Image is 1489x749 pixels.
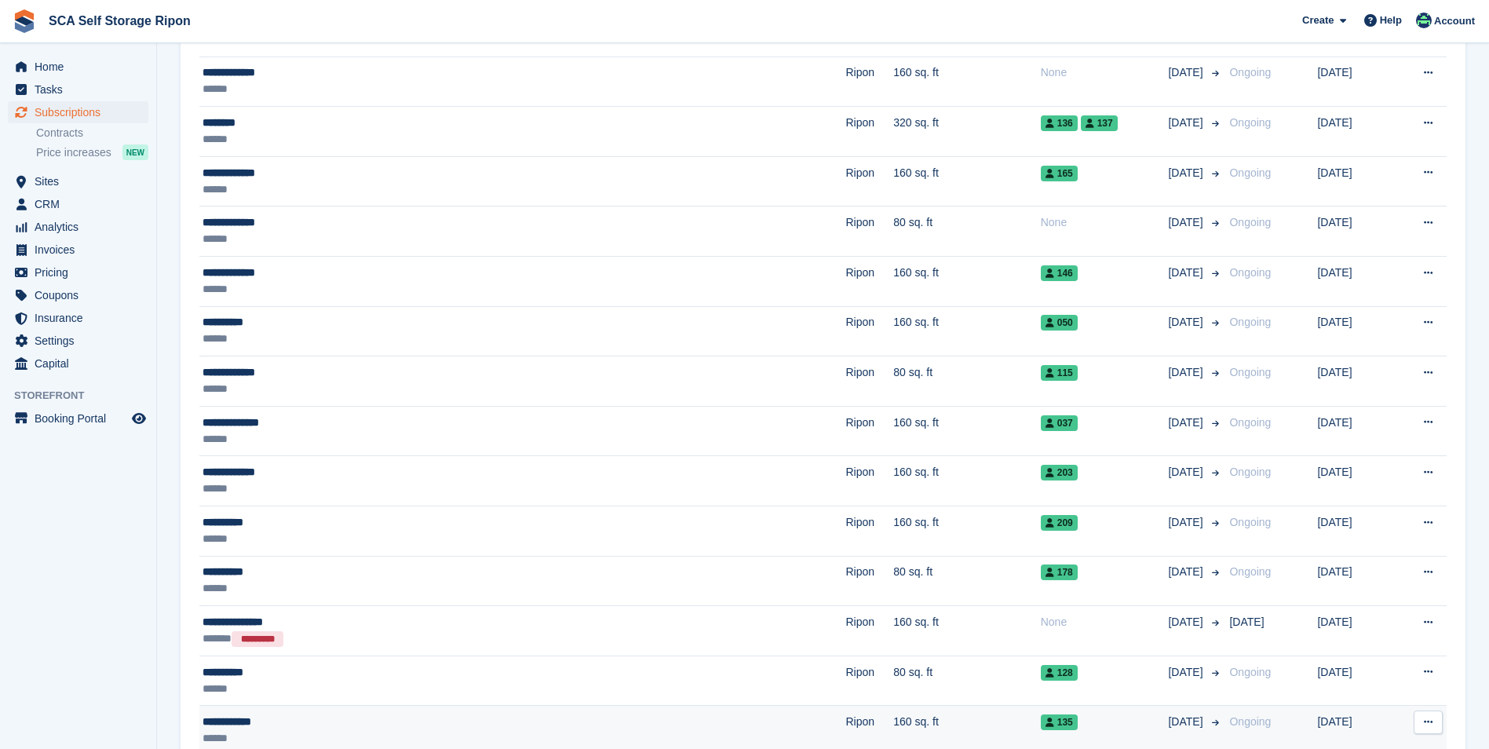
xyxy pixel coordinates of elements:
span: Create [1302,13,1334,28]
span: Ongoing [1229,466,1271,478]
img: Thomas Webb [1416,13,1432,28]
img: stora-icon-8386f47178a22dfd0bd8f6a31ec36ba5ce8667c1dd55bd0f319d3a0aa187defe.svg [13,9,36,33]
td: Ripon [845,107,893,157]
a: menu [8,307,148,329]
span: [DATE] [1168,564,1206,580]
td: Ripon [845,306,893,356]
td: 80 sq. ft [893,656,1041,706]
span: Coupons [35,284,129,306]
span: Insurance [35,307,129,329]
td: Ripon [845,506,893,557]
td: [DATE] [1317,406,1392,456]
a: menu [8,170,148,192]
td: 160 sq. ft [893,257,1041,307]
td: Ripon [845,656,893,706]
td: Ripon [845,406,893,456]
span: Capital [35,353,129,374]
td: Ripon [845,356,893,407]
a: menu [8,261,148,283]
td: [DATE] [1317,206,1392,257]
td: 160 sq. ft [893,406,1041,456]
span: [DATE] [1168,314,1206,331]
a: Price increases NEW [36,144,148,161]
a: menu [8,330,148,352]
span: [DATE] [1168,415,1206,431]
span: 209 [1041,515,1078,531]
span: Ongoing [1229,366,1271,378]
span: [DATE] [1168,115,1206,131]
div: NEW [122,144,148,160]
span: 136 [1041,115,1078,131]
td: Ripon [845,206,893,257]
span: Storefront [14,388,156,404]
span: 037 [1041,415,1078,431]
span: Ongoing [1229,266,1271,279]
span: Ongoing [1229,316,1271,328]
a: menu [8,284,148,306]
span: Settings [35,330,129,352]
span: 178 [1041,564,1078,580]
a: menu [8,79,148,100]
div: None [1041,214,1169,231]
td: [DATE] [1317,107,1392,157]
span: [DATE] [1168,714,1206,730]
td: Ripon [845,156,893,206]
span: [DATE] [1168,464,1206,480]
a: menu [8,193,148,215]
span: 050 [1041,315,1078,331]
span: [DATE] [1229,616,1264,628]
span: 137 [1081,115,1118,131]
span: 165 [1041,166,1078,181]
span: Price increases [36,145,111,160]
a: menu [8,101,148,123]
span: Booking Portal [35,407,129,429]
td: Ripon [845,556,893,606]
span: [DATE] [1168,214,1206,231]
a: menu [8,353,148,374]
span: Home [35,56,129,78]
span: 128 [1041,665,1078,681]
span: Ongoing [1229,66,1271,79]
a: Preview store [130,409,148,428]
td: Ripon [845,456,893,506]
span: CRM [35,193,129,215]
span: Ongoing [1229,216,1271,228]
td: 160 sq. ft [893,456,1041,506]
td: [DATE] [1317,356,1392,407]
td: 80 sq. ft [893,556,1041,606]
span: [DATE] [1168,265,1206,281]
span: [DATE] [1168,614,1206,630]
td: 320 sq. ft [893,107,1041,157]
a: menu [8,56,148,78]
td: 160 sq. ft [893,506,1041,557]
td: [DATE] [1317,556,1392,606]
a: menu [8,407,148,429]
td: [DATE] [1317,656,1392,706]
td: 80 sq. ft [893,206,1041,257]
td: 160 sq. ft [893,306,1041,356]
span: [DATE] [1168,165,1206,181]
span: [DATE] [1168,514,1206,531]
span: Sites [35,170,129,192]
span: Invoices [35,239,129,261]
span: Analytics [35,216,129,238]
span: Ongoing [1229,166,1271,179]
td: Ripon [845,257,893,307]
span: Ongoing [1229,516,1271,528]
td: 160 sq. ft [893,606,1041,656]
span: Account [1434,13,1475,29]
td: [DATE] [1317,306,1392,356]
td: 80 sq. ft [893,356,1041,407]
td: [DATE] [1317,156,1392,206]
span: Help [1380,13,1402,28]
a: menu [8,239,148,261]
span: [DATE] [1168,664,1206,681]
td: [DATE] [1317,456,1392,506]
span: 115 [1041,365,1078,381]
td: [DATE] [1317,57,1392,107]
span: [DATE] [1168,64,1206,81]
td: [DATE] [1317,506,1392,557]
span: Ongoing [1229,666,1271,678]
span: Subscriptions [35,101,129,123]
span: 135 [1041,714,1078,730]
